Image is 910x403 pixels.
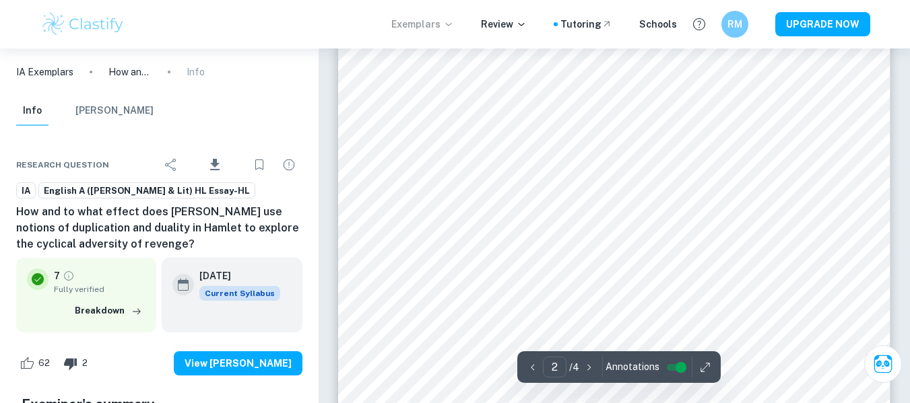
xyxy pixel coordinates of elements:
[569,360,579,375] p: / 4
[199,268,269,283] h6: [DATE]
[54,268,60,283] p: 7
[727,17,742,32] h6: RM
[16,65,73,79] a: IA Exemplars
[187,65,205,79] p: Info
[775,12,870,36] button: UPGRADE NOW
[158,151,185,178] div: Share
[199,286,280,301] div: This exemplar is based on the current syllabus. Feel free to refer to it for inspiration/ideas wh...
[199,286,280,301] span: Current Syllabus
[187,147,243,182] div: Download
[60,353,95,374] div: Dislike
[639,17,677,32] a: Schools
[108,65,152,79] p: How and to what effect does [PERSON_NAME] use notions of duplication and duality in Hamlet to exp...
[39,184,255,198] span: English A ([PERSON_NAME] & Lit) HL Essay-HL
[560,17,612,32] a: Tutoring
[16,96,48,126] button: Info
[16,353,57,374] div: Like
[17,184,35,198] span: IA
[275,151,302,178] div: Report issue
[31,357,57,370] span: 62
[63,270,75,282] a: Grade fully verified
[40,11,126,38] img: Clastify logo
[75,357,95,370] span: 2
[246,151,273,178] div: Bookmark
[16,204,302,252] h6: How and to what effect does [PERSON_NAME] use notions of duplication and duality in Hamlet to exp...
[38,182,255,199] a: English A ([PERSON_NAME] & Lit) HL Essay-HL
[71,301,145,321] button: Breakdown
[688,13,711,36] button: Help and Feedback
[864,345,902,383] button: Ask Clai
[606,360,659,374] span: Annotations
[174,351,302,375] button: View [PERSON_NAME]
[54,283,145,295] span: Fully verified
[75,96,154,126] button: [PERSON_NAME]
[481,17,527,32] p: Review
[16,182,36,199] a: IA
[16,159,109,171] span: Research question
[391,17,454,32] p: Exemplars
[721,11,748,38] button: RM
